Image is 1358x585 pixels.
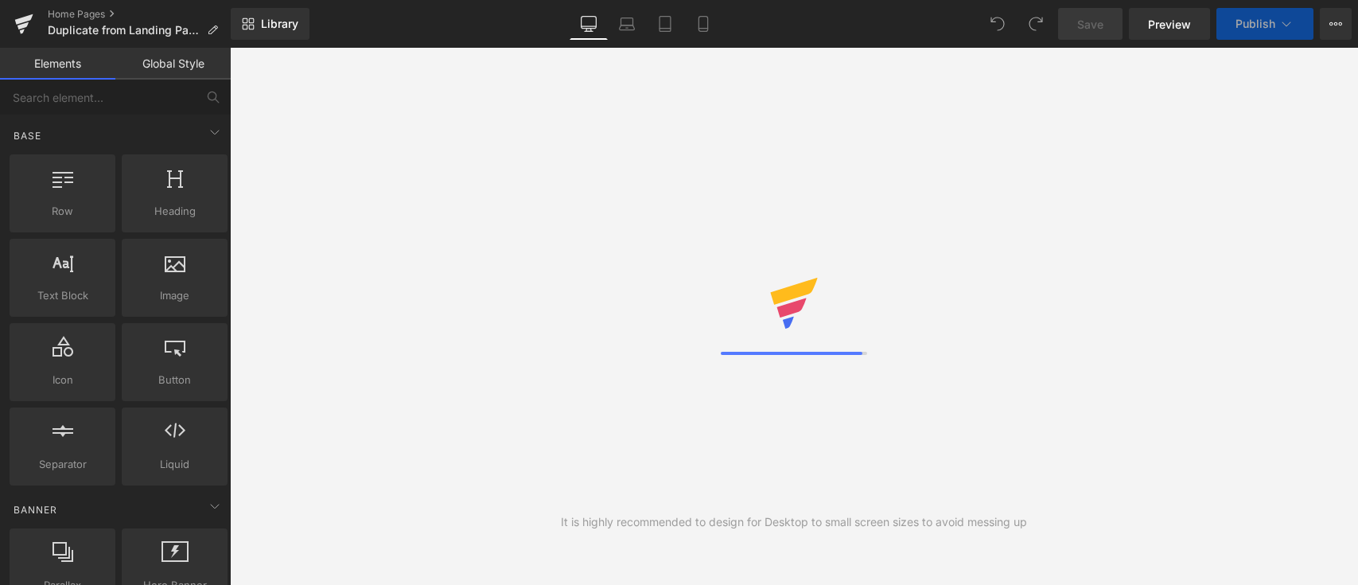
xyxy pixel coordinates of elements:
button: Publish [1216,8,1313,40]
a: Desktop [570,8,608,40]
a: Laptop [608,8,646,40]
span: Heading [126,203,223,220]
span: Liquid [126,456,223,473]
span: Row [14,203,111,220]
span: Duplicate from Landing Page - [DATE] 16:49:45 [48,24,200,37]
span: Banner [12,502,59,517]
a: New Library [231,8,309,40]
span: Image [126,287,223,304]
a: Home Pages [48,8,231,21]
div: It is highly recommended to design for Desktop to small screen sizes to avoid messing up [561,513,1027,531]
span: Base [12,128,43,143]
span: Publish [1235,18,1275,30]
span: Separator [14,456,111,473]
span: Preview [1148,16,1191,33]
span: Button [126,372,223,388]
a: Mobile [684,8,722,40]
button: Undo [982,8,1014,40]
a: Tablet [646,8,684,40]
span: Save [1077,16,1103,33]
a: Global Style [115,48,231,80]
a: Preview [1129,8,1210,40]
span: Icon [14,372,111,388]
span: Text Block [14,287,111,304]
button: More [1320,8,1352,40]
button: Redo [1020,8,1052,40]
span: Library [261,17,298,31]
